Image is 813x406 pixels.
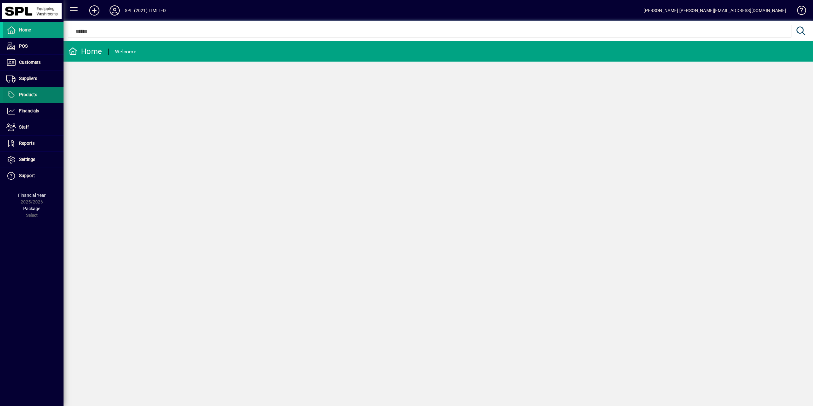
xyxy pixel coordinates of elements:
[19,124,29,130] span: Staff
[84,5,104,16] button: Add
[19,108,39,113] span: Financials
[68,46,102,57] div: Home
[18,193,46,198] span: Financial Year
[19,92,37,97] span: Products
[3,152,64,168] a: Settings
[3,71,64,87] a: Suppliers
[3,103,64,119] a: Financials
[19,173,35,178] span: Support
[3,87,64,103] a: Products
[19,60,41,65] span: Customers
[3,119,64,135] a: Staff
[643,5,786,16] div: [PERSON_NAME] [PERSON_NAME][EMAIL_ADDRESS][DOMAIN_NAME]
[104,5,125,16] button: Profile
[125,5,166,16] div: SPL (2021) LIMITED
[3,55,64,70] a: Customers
[3,168,64,184] a: Support
[19,76,37,81] span: Suppliers
[19,157,35,162] span: Settings
[3,136,64,151] a: Reports
[19,43,28,49] span: POS
[19,141,35,146] span: Reports
[19,27,31,32] span: Home
[23,206,40,211] span: Package
[792,1,805,22] a: Knowledge Base
[115,47,136,57] div: Welcome
[3,38,64,54] a: POS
